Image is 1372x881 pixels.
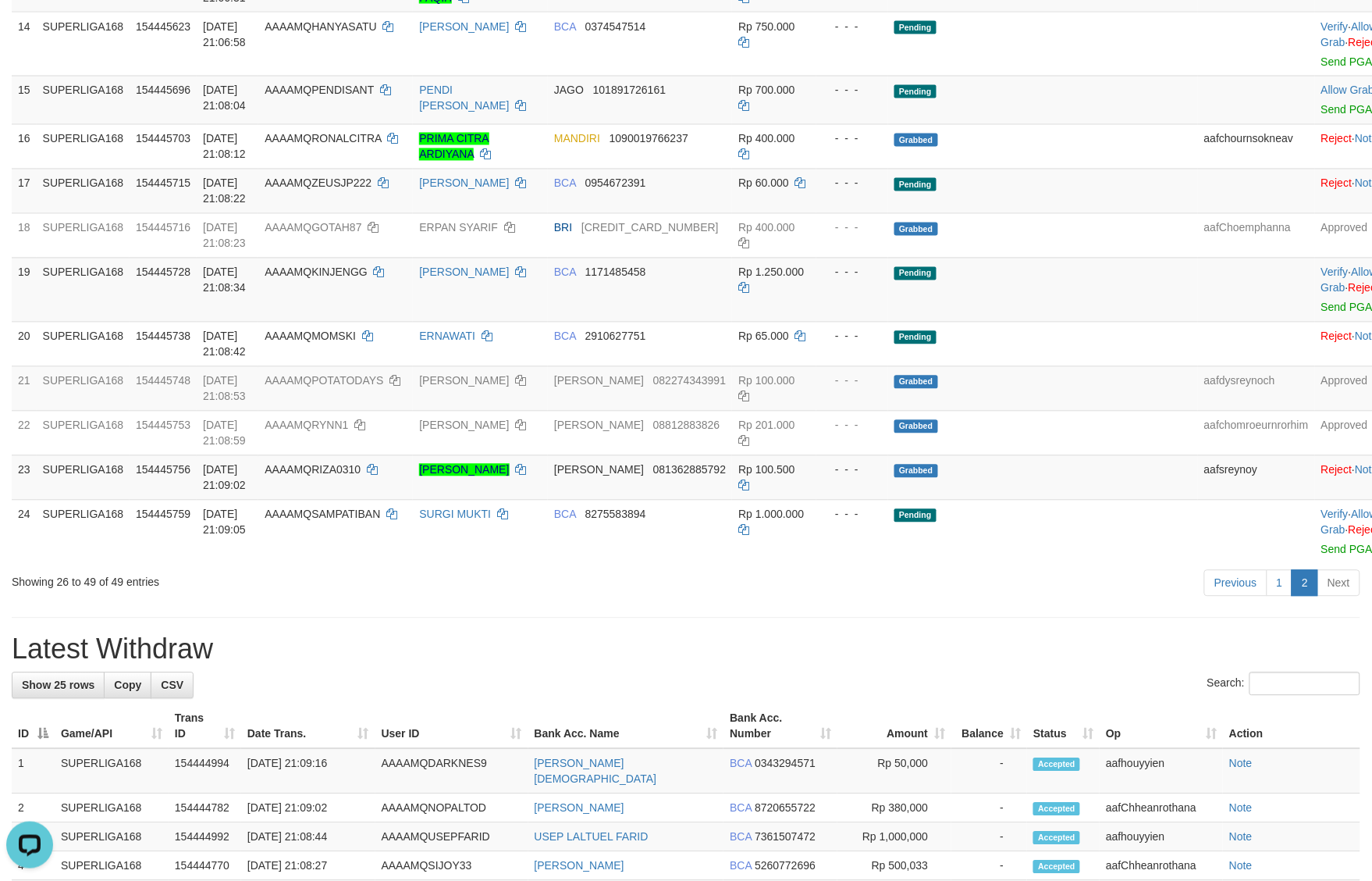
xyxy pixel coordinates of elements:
[12,704,55,749] th: ID: activate to sort column descending
[12,322,37,366] td: 20
[37,12,130,76] td: SUPERLIGA168
[55,749,169,794] td: SUPERLIGA168
[37,124,130,169] td: SUPERLIGA168
[1100,823,1223,852] td: aafhouyyien
[1198,366,1315,411] td: aafdysreynoch
[55,852,169,881] td: SUPERLIGA168
[894,134,938,147] span: Grabbed
[151,672,194,699] a: CSV
[554,508,576,521] span: BCA
[12,500,37,564] td: 24
[535,860,624,872] a: [PERSON_NAME]
[169,749,241,794] td: 154444994
[136,419,190,432] span: 154445753
[554,330,576,343] span: BCA
[203,330,246,358] span: [DATE] 21:08:42
[12,455,37,500] td: 23
[951,823,1027,852] td: -
[265,133,381,145] span: AAAAMQRONALCITRA
[169,823,241,852] td: 154444992
[37,500,130,564] td: SUPERLIGA168
[419,266,509,279] a: [PERSON_NAME]
[375,852,528,881] td: AAAAMQSIJOY33
[1198,411,1315,455] td: aafchomroeurnrorhim
[730,802,752,815] span: BCA
[265,375,383,387] span: AAAAMQPOTATODAYS
[738,330,789,343] span: Rp 65.000
[1321,301,1372,314] a: Send PGA
[528,704,724,749] th: Bank Acc. Name: activate to sort column ascending
[12,124,37,169] td: 16
[653,419,720,432] span: Copy 08812883826 to clipboard
[12,749,55,794] td: 1
[738,508,804,521] span: Rp 1.000.000
[738,84,794,97] span: Rp 700.000
[894,420,938,433] span: Grabbed
[554,133,600,145] span: MANDIRI
[738,133,794,145] span: Rp 400.000
[1292,570,1318,597] a: 2
[265,222,361,234] span: AAAAMQGOTAH87
[419,375,509,387] a: [PERSON_NAME]
[1321,508,1349,521] a: Verify
[738,20,794,33] span: Rp 750.000
[203,266,246,294] span: [DATE] 21:08:34
[375,704,528,749] th: User ID: activate to sort column ascending
[951,852,1027,881] td: -
[37,213,130,258] td: SUPERLIGA168
[419,508,491,521] a: SURGI MUKTI
[1027,704,1100,749] th: Status: activate to sort column ascending
[1100,704,1223,749] th: Op: activate to sort column ascending
[1321,177,1352,190] a: Reject
[823,507,882,523] div: - - -
[37,169,130,213] td: SUPERLIGA168
[1198,455,1315,500] td: aafsreynoy
[241,749,375,794] td: [DATE] 21:09:16
[554,375,644,387] span: [PERSON_NAME]
[554,464,644,476] span: [PERSON_NAME]
[203,20,246,48] span: [DATE] 21:06:58
[169,852,241,881] td: 154444770
[823,220,882,236] div: - - -
[37,455,130,500] td: SUPERLIGA168
[203,375,246,403] span: [DATE] 21:08:53
[653,464,726,476] span: Copy 081362885792 to clipboard
[419,177,509,190] a: [PERSON_NAME]
[419,133,489,161] a: PRIMA CITRA ARDIYANA
[169,704,241,749] th: Trans ID: activate to sort column ascending
[738,464,794,476] span: Rp 100.500
[823,462,882,478] div: - - -
[738,419,794,432] span: Rp 201.000
[823,131,882,147] div: - - -
[823,265,882,280] div: - - -
[1223,704,1360,749] th: Action
[755,758,816,770] span: Copy 0343294571 to clipboard
[265,464,361,476] span: AAAAMQRIZA0310
[12,12,37,76] td: 14
[738,266,804,279] span: Rp 1.250.000
[1267,570,1293,597] a: 1
[1229,860,1253,872] a: Note
[894,21,937,34] span: Pending
[265,84,374,97] span: AAAAMQPENDISANT
[894,223,938,236] span: Grabbed
[894,509,937,523] span: Pending
[12,76,37,124] td: 15
[203,84,246,112] span: [DATE] 21:08:04
[375,794,528,823] td: AAAAMQNOPALTOD
[12,411,37,455] td: 22
[585,20,646,33] span: Copy 0374547514 to clipboard
[241,852,375,881] td: [DATE] 21:08:27
[136,133,190,145] span: 154445703
[823,19,882,34] div: - - -
[1033,861,1080,874] span: Accepted
[593,84,666,97] span: Copy 101891726161 to clipboard
[265,508,380,521] span: AAAAMQSAMPATIBAN
[37,366,130,411] td: SUPERLIGA168
[12,213,37,258] td: 18
[894,85,937,98] span: Pending
[37,322,130,366] td: SUPERLIGA168
[581,222,719,234] span: Copy 109901016892506 to clipboard
[755,860,816,872] span: Copy 5260772696 to clipboard
[837,852,951,881] td: Rp 500,033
